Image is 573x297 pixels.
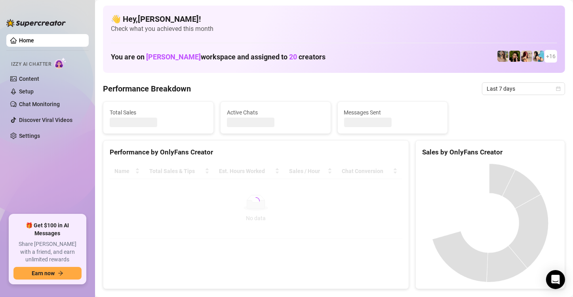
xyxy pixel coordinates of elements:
span: 🎁 Get $100 in AI Messages [13,222,82,237]
span: Total Sales [110,108,207,117]
span: Share [PERSON_NAME] with a friend, and earn unlimited rewards [13,240,82,264]
span: calendar [556,86,561,91]
img: North (@northnattfree) [521,51,532,62]
span: Last 7 days [487,83,560,95]
a: Setup [19,88,34,95]
span: 20 [289,53,297,61]
h1: You are on workspace and assigned to creators [111,53,326,61]
div: Sales by OnlyFans Creator [422,147,558,158]
a: Content [19,76,39,82]
span: + 16 [546,52,556,61]
h4: Performance Breakdown [103,83,191,94]
span: Izzy AI Chatter [11,61,51,68]
span: arrow-right [58,270,63,276]
img: emilylou (@emilyylouu) [497,51,508,62]
div: Performance by OnlyFans Creator [110,147,402,158]
span: Check what you achieved this month [111,25,557,33]
img: playfuldimples (@playfuldimples) [509,51,520,62]
a: Home [19,37,34,44]
div: Open Intercom Messenger [546,270,565,289]
span: Earn now [32,270,55,276]
img: logo-BBDzfeDw.svg [6,19,66,27]
span: Messages Sent [344,108,442,117]
span: [PERSON_NAME] [146,53,201,61]
a: Discover Viral Videos [19,117,72,123]
a: Settings [19,133,40,139]
img: AI Chatter [54,57,67,69]
h4: 👋 Hey, [PERSON_NAME] ! [111,13,557,25]
span: loading [251,196,261,206]
a: Chat Monitoring [19,101,60,107]
button: Earn nowarrow-right [13,267,82,280]
span: Active Chats [227,108,324,117]
img: North (@northnattvip) [533,51,544,62]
